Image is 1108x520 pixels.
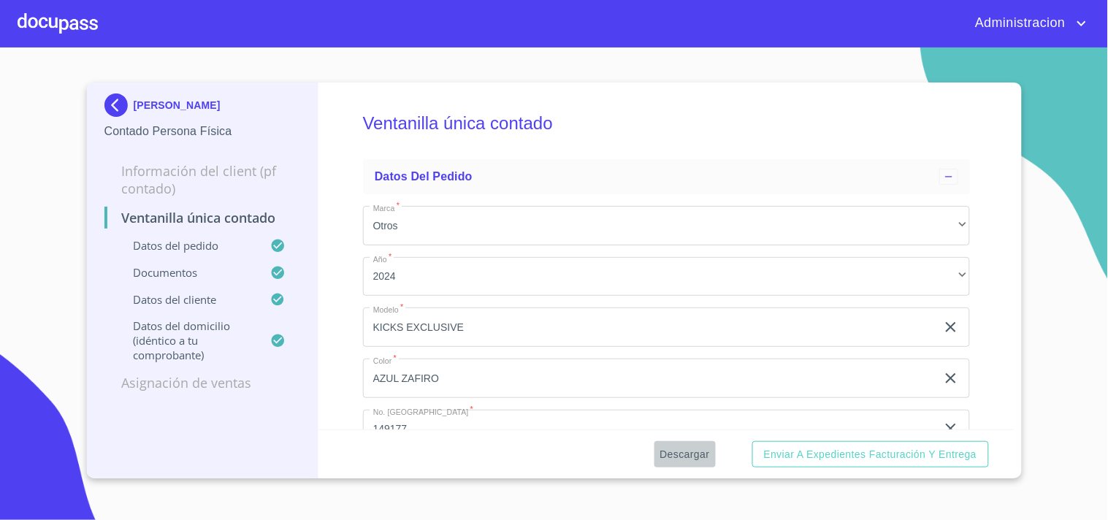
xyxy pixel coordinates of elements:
p: Datos del pedido [104,238,271,253]
img: Docupass spot blue [104,93,134,117]
p: [PERSON_NAME] [134,99,221,111]
button: Descargar [654,441,716,468]
p: Asignación de Ventas [104,374,301,391]
h5: Ventanilla única contado [363,93,970,153]
p: Documentos [104,265,271,280]
p: Ventanilla única contado [104,209,301,226]
p: Contado Persona Física [104,123,301,140]
p: Datos del cliente [104,292,271,307]
div: Datos del pedido [363,159,970,194]
button: clear input [942,420,960,437]
div: [PERSON_NAME] [104,93,301,123]
p: Información del Client (PF contado) [104,162,301,197]
p: Datos del domicilio (idéntico a tu comprobante) [104,318,271,362]
button: account of current user [964,12,1090,35]
span: Descargar [660,446,710,464]
button: clear input [942,318,960,336]
div: Otros [363,206,970,245]
span: Administracion [964,12,1073,35]
button: Enviar a Expedientes Facturación y Entrega [752,441,989,468]
button: clear input [942,370,960,387]
span: Datos del pedido [375,170,473,183]
div: 2024 [363,257,970,297]
span: Enviar a Expedientes Facturación y Entrega [764,446,977,464]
